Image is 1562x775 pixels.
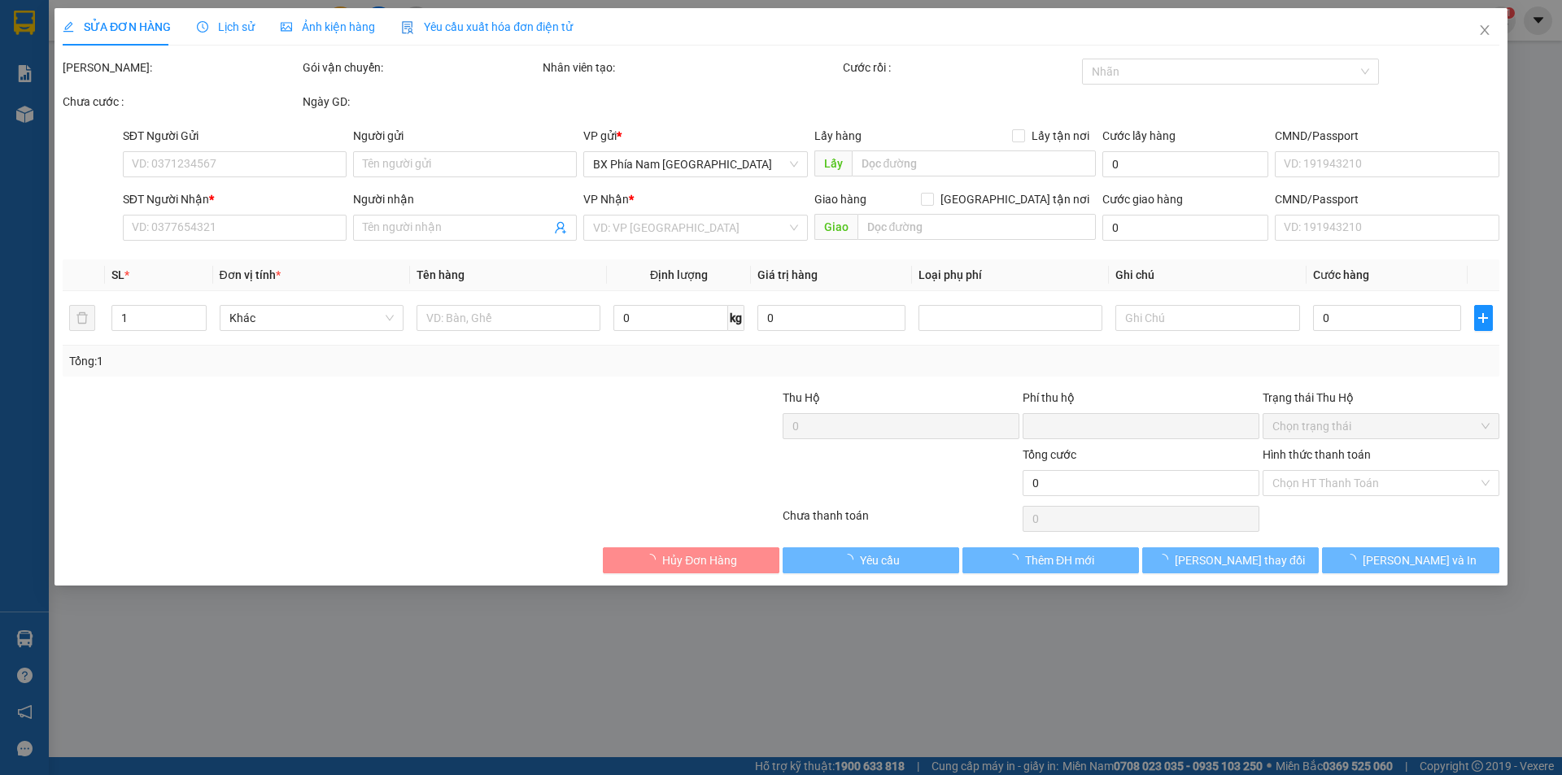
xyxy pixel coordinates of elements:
span: Định lượng [650,268,708,281]
button: [PERSON_NAME] thay đổi [1142,547,1319,573]
span: Ảnh kiện hàng [281,20,375,33]
th: Ghi chú [1110,259,1307,291]
input: Dọc đường [857,214,1096,240]
label: Hình thức thanh toán [1263,448,1371,461]
div: Chưa thanh toán [781,507,1021,535]
span: Lấy tận nơi [1025,127,1096,145]
input: VD: Bàn, Ghế [417,305,600,331]
div: CMND/Passport [1275,127,1499,145]
div: Trạng thái Thu Hộ [1263,389,1499,407]
th: Loại phụ phí [912,259,1109,291]
span: loading [1157,554,1175,565]
span: picture [281,21,292,33]
div: Người nhận [353,190,577,208]
input: Cước giao hàng [1102,215,1268,241]
div: Nhân viên tạo: [543,59,840,76]
span: Giá trị hàng [757,268,818,281]
button: [PERSON_NAME] và In [1323,547,1499,573]
button: Close [1462,8,1507,54]
span: VP Nhận [584,193,630,206]
span: close [1478,24,1491,37]
button: Yêu cầu [783,547,959,573]
div: Chưa cước : [63,93,299,111]
span: Chọn trạng thái [1272,414,1490,438]
button: plus [1474,305,1492,331]
button: Hủy Đơn Hàng [603,547,779,573]
span: Giao hàng [814,193,866,206]
span: SỬA ĐƠN HÀNG [63,20,171,33]
div: CMND/Passport [1275,190,1499,208]
span: loading [644,554,662,565]
span: plus [1475,311,1491,324]
span: loading [842,554,860,565]
span: Lấy hàng [814,129,862,142]
span: Đơn vị tính [220,268,281,281]
span: Yêu cầu [860,551,900,569]
img: icon [401,21,414,34]
div: Gói vận chuyển: [303,59,539,76]
span: BX Phía Nam Nha Trang [594,152,798,176]
span: edit [63,21,74,33]
div: Cước rồi : [843,59,1080,76]
span: kg [728,305,744,331]
span: user-add [555,221,568,234]
div: [PERSON_NAME]: [63,59,299,76]
span: Lấy [814,150,852,176]
span: Yêu cầu xuất hóa đơn điện tử [401,20,573,33]
input: Dọc đường [852,150,1096,176]
span: [PERSON_NAME] thay đổi [1175,551,1305,569]
div: Ngày GD: [303,93,539,111]
button: delete [69,305,95,331]
span: SL [112,268,125,281]
span: clock-circle [197,21,208,33]
span: Thu Hộ [783,391,820,404]
div: Phí thu hộ [1023,389,1259,413]
div: Tổng: 1 [69,352,603,370]
div: SĐT Người Nhận [123,190,347,208]
span: Thêm ĐH mới [1025,551,1094,569]
label: Cước lấy hàng [1102,129,1176,142]
span: loading [1007,554,1025,565]
span: Tên hàng [417,268,465,281]
div: Người gửi [353,127,577,145]
span: Tổng cước [1023,448,1076,461]
div: SĐT Người Gửi [123,127,347,145]
span: Giao [814,214,857,240]
span: Hủy Đơn Hàng [662,551,737,569]
button: Thêm ĐH mới [962,547,1139,573]
input: Cước lấy hàng [1102,151,1268,177]
span: [GEOGRAPHIC_DATA] tận nơi [934,190,1096,208]
span: Cước hàng [1313,268,1369,281]
input: Ghi Chú [1116,305,1300,331]
span: Khác [229,306,394,330]
label: Cước giao hàng [1102,193,1183,206]
div: VP gửi [584,127,808,145]
span: loading [1345,554,1363,565]
span: [PERSON_NAME] và In [1363,551,1477,569]
span: Lịch sử [197,20,255,33]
